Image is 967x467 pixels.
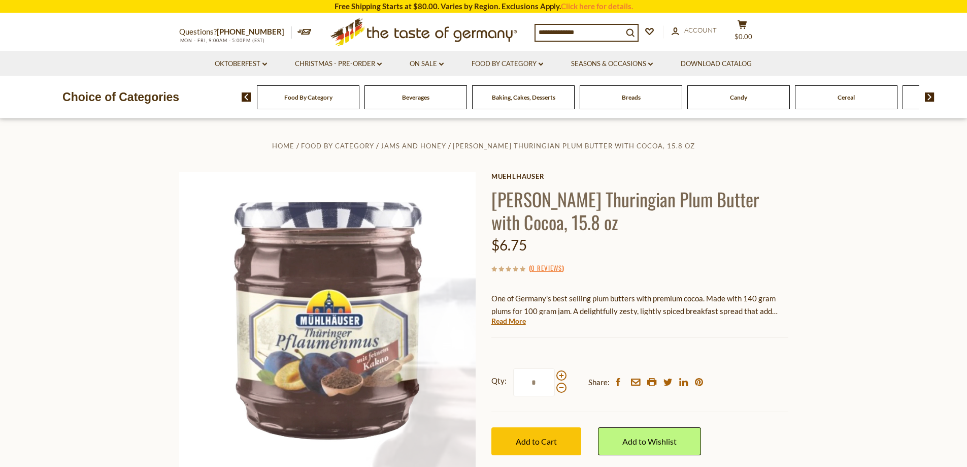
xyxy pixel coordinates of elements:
[410,58,444,70] a: On Sale
[491,172,788,180] a: Muehlhauser
[730,94,747,101] a: Candy
[561,2,633,11] a: Click here for details.
[215,58,267,70] a: Oktoberfest
[516,437,557,446] span: Add to Cart
[217,27,284,36] a: [PHONE_NUMBER]
[179,38,265,43] span: MON - FRI, 9:00AM - 5:00PM (EST)
[684,26,717,34] span: Account
[381,142,446,150] a: Jams and Honey
[531,263,562,274] a: 0 Reviews
[284,94,332,101] a: Food By Category
[491,375,507,387] strong: Qty:
[295,58,382,70] a: Christmas - PRE-ORDER
[925,92,935,102] img: next arrow
[491,427,581,455] button: Add to Cart
[681,58,752,70] a: Download Catalog
[179,25,292,39] p: Questions?
[491,236,527,254] span: $6.75
[472,58,543,70] a: Food By Category
[838,94,855,101] a: Cereal
[491,316,526,326] a: Read More
[491,292,788,318] p: One of Germany's best selling plum butters with premium cocoa. Made with 140 gram plums for 100 g...
[598,427,701,455] a: Add to Wishlist
[622,94,641,101] a: Breads
[491,188,788,233] h1: [PERSON_NAME] Thuringian Plum Butter with Cocoa, 15.8 oz
[727,20,758,45] button: $0.00
[242,92,251,102] img: previous arrow
[453,142,695,150] a: [PERSON_NAME] Thuringian Plum Butter with Cocoa, 15.8 oz
[571,58,653,70] a: Seasons & Occasions
[513,368,555,396] input: Qty:
[492,94,555,101] a: Baking, Cakes, Desserts
[588,376,610,389] span: Share:
[272,142,294,150] a: Home
[672,25,717,36] a: Account
[301,142,374,150] a: Food By Category
[529,263,564,273] span: ( )
[402,94,429,101] a: Beverages
[735,33,752,41] span: $0.00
